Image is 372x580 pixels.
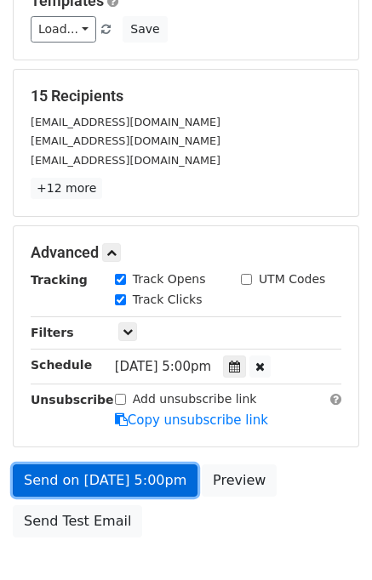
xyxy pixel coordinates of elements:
h5: 15 Recipients [31,87,341,105]
small: [EMAIL_ADDRESS][DOMAIN_NAME] [31,154,220,167]
label: UTM Codes [259,270,325,288]
a: Preview [202,464,277,497]
a: Load... [31,16,96,43]
span: [DATE] 5:00pm [115,359,211,374]
strong: Filters [31,326,74,339]
button: Save [123,16,167,43]
iframe: Chat Widget [287,498,372,580]
strong: Schedule [31,358,92,372]
label: Track Opens [133,270,206,288]
strong: Unsubscribe [31,393,114,407]
a: Send on [DATE] 5:00pm [13,464,197,497]
a: +12 more [31,178,102,199]
label: Add unsubscribe link [133,390,257,408]
label: Track Clicks [133,291,203,309]
strong: Tracking [31,273,88,287]
a: Copy unsubscribe link [115,412,268,428]
small: [EMAIL_ADDRESS][DOMAIN_NAME] [31,116,220,128]
h5: Advanced [31,243,341,262]
small: [EMAIL_ADDRESS][DOMAIN_NAME] [31,134,220,147]
a: Send Test Email [13,505,142,537]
